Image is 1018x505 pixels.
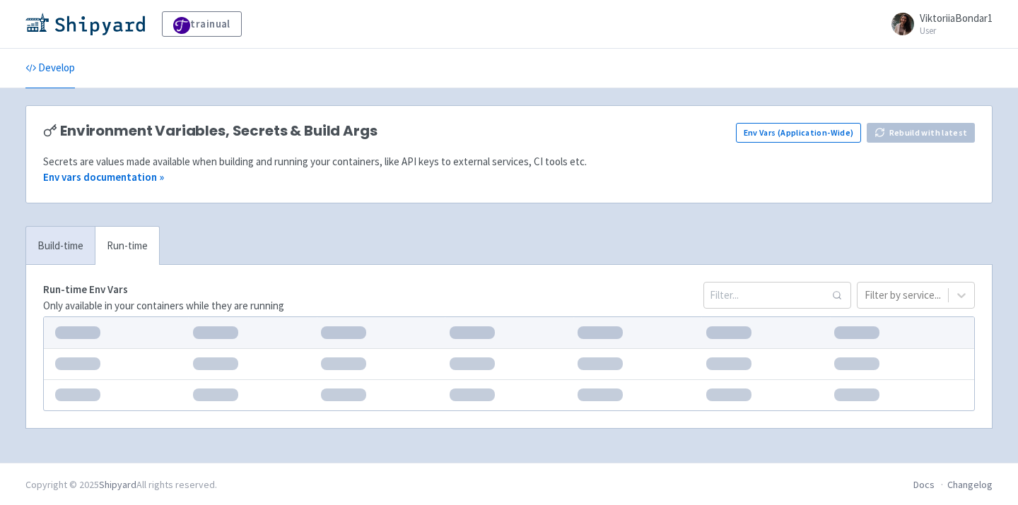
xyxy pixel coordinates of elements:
[99,478,136,491] a: Shipyard
[25,13,145,35] img: Shipyard logo
[25,477,217,492] div: Copyright © 2025 All rights reserved.
[703,282,851,309] input: Filter...
[867,123,975,143] button: Rebuild with latest
[43,154,975,170] div: Secrets are values made available when building and running your containers, like API keys to ext...
[920,26,993,35] small: User
[162,11,242,37] a: trainual
[25,49,75,88] a: Develop
[947,478,993,491] a: Changelog
[60,123,378,139] span: Environment Variables, Secrets & Build Args
[26,227,95,266] a: Build-time
[913,478,935,491] a: Docs
[43,170,164,184] a: Env vars documentation »
[883,13,993,35] a: ViktoriiaBondar1 User
[920,11,993,25] span: ViktoriiaBondar1
[95,227,159,266] a: Run-time
[736,123,861,143] a: Env Vars (Application-Wide)
[43,283,128,296] strong: Run-time Env Vars
[43,298,284,314] p: Only available in your containers while they are running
